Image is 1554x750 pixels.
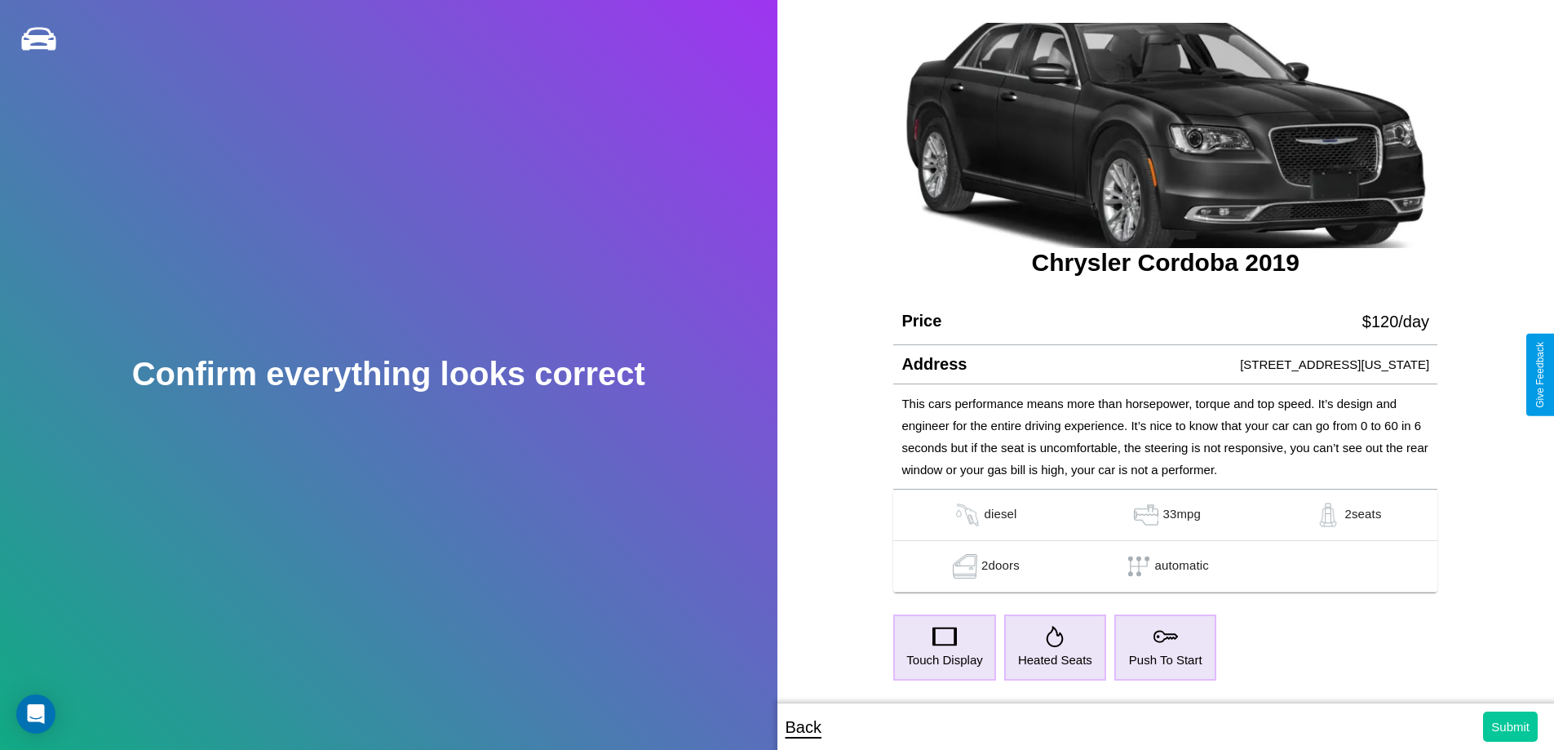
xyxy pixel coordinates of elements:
p: Heated Seats [1018,649,1092,671]
p: 33 mpg [1162,503,1201,527]
p: diesel [984,503,1016,527]
p: Back [786,712,821,742]
img: gas [949,554,981,579]
button: Submit [1483,712,1538,742]
p: automatic [1155,554,1209,579]
p: Push To Start [1129,649,1202,671]
div: Open Intercom Messenger [16,695,55,734]
table: simple table [893,490,1437,592]
p: 2 doors [981,554,1020,579]
h4: Price [901,312,941,331]
p: 2 seats [1344,503,1381,527]
p: This cars performance means more than horsepower, torque and top speed. It’s design and engineer ... [901,393,1429,481]
img: gas [951,503,984,527]
img: gas [1312,503,1344,527]
h4: Address [901,355,967,374]
p: $ 120 /day [1362,307,1429,336]
h2: Confirm everything looks correct [132,356,645,393]
p: [STREET_ADDRESS][US_STATE] [1240,353,1429,375]
img: gas [1130,503,1162,527]
p: Touch Display [906,649,982,671]
div: Give Feedback [1534,342,1546,408]
h3: Chrysler Cordoba 2019 [893,249,1437,277]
